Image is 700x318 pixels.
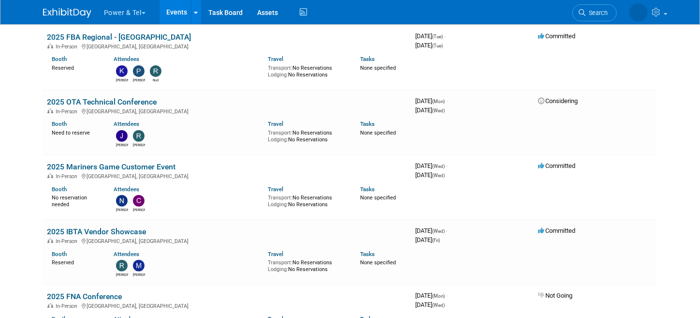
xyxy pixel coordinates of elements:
[446,227,448,234] span: -
[360,56,375,62] a: Tasks
[47,303,53,308] img: In-Person Event
[47,32,191,42] a: 2025 FBA Regional - [GEOGRAPHIC_DATA]
[268,186,283,193] a: Travel
[415,162,448,169] span: [DATE]
[432,303,445,308] span: (Wed)
[268,195,292,201] span: Transport:
[116,195,128,207] img: Nate Derbyshire
[432,164,445,169] span: (Wed)
[150,65,161,77] img: Rod Philp
[360,251,375,257] a: Tasks
[268,136,288,143] span: Lodging:
[268,128,346,143] div: No Reservations No Reservations
[114,56,139,62] a: Attendees
[415,42,443,49] span: [DATE]
[47,162,175,171] a: 2025 Mariners Game Customer Event
[538,32,575,40] span: Committed
[56,173,80,180] span: In-Person
[432,43,443,48] span: (Tue)
[47,302,408,309] div: [GEOGRAPHIC_DATA], [GEOGRAPHIC_DATA]
[133,130,145,142] img: Robert Zuzek
[268,56,283,62] a: Travel
[52,257,99,266] div: Reserved
[52,251,67,257] a: Booth
[415,236,440,243] span: [DATE]
[432,108,445,113] span: (Wed)
[47,237,408,244] div: [GEOGRAPHIC_DATA], [GEOGRAPHIC_DATA]
[116,272,128,277] div: Ron Rafalzik
[360,130,396,136] span: None specified
[47,107,408,115] div: [GEOGRAPHIC_DATA], [GEOGRAPHIC_DATA]
[43,8,91,18] img: ExhibitDay
[268,63,346,78] div: No Reservations No Reservations
[116,65,128,77] img: Kevin Wilkes
[446,97,448,105] span: -
[538,162,575,169] span: Committed
[432,34,443,39] span: (Tue)
[415,227,448,234] span: [DATE]
[47,97,157,106] a: 2025 OTA Technical Conference
[360,186,375,193] a: Tasks
[538,227,575,234] span: Committed
[133,207,145,212] div: Chad Smith
[268,65,292,71] span: Transport:
[444,32,446,40] span: -
[56,108,80,115] span: In-Person
[360,195,396,201] span: None specified
[116,142,128,148] div: Judd Bartley
[432,238,440,243] span: (Fri)
[133,195,145,207] img: Chad Smith
[116,207,128,212] div: Nate Derbyshire
[47,108,53,113] img: In-Person Event
[114,251,139,257] a: Attendees
[629,3,648,22] img: Melissa Seibring
[52,63,99,72] div: Reserved
[114,121,139,127] a: Attendees
[360,65,396,71] span: None specified
[133,272,145,277] div: Michael Mackeben
[446,292,448,299] span: -
[47,44,53,48] img: In-Person Event
[432,173,445,178] span: (Wed)
[268,259,292,266] span: Transport:
[268,72,288,78] span: Lodging:
[47,173,53,178] img: In-Person Event
[150,77,162,83] div: Rod Philp
[360,121,375,127] a: Tasks
[268,251,283,257] a: Travel
[572,4,617,21] a: Search
[585,9,608,16] span: Search
[268,130,292,136] span: Transport:
[268,257,346,273] div: No Reservations No Reservations
[415,171,445,179] span: [DATE]
[360,259,396,266] span: None specified
[52,128,99,136] div: Need to reserve
[52,193,99,208] div: No reservation needed
[268,193,346,208] div: No Reservations No Reservations
[432,99,445,104] span: (Mon)
[116,130,128,142] img: Judd Bartley
[446,162,448,169] span: -
[538,292,572,299] span: Not Going
[538,97,578,105] span: Considering
[432,293,445,299] span: (Mon)
[415,32,446,40] span: [DATE]
[133,260,145,272] img: Michael Mackeben
[415,292,448,299] span: [DATE]
[268,121,283,127] a: Travel
[116,77,128,83] div: Kevin Wilkes
[47,292,122,301] a: 2025 FNA Conference
[47,227,146,236] a: 2025 IBTA Vendor Showcase
[133,142,145,148] div: Robert Zuzek
[432,228,445,234] span: (Wed)
[114,186,139,193] a: Attendees
[47,238,53,243] img: In-Person Event
[56,44,80,50] span: In-Person
[116,260,128,272] img: Ron Rafalzik
[47,42,408,50] div: [GEOGRAPHIC_DATA], [GEOGRAPHIC_DATA]
[56,238,80,244] span: In-Person
[52,121,67,127] a: Booth
[56,303,80,309] span: In-Person
[415,301,445,308] span: [DATE]
[52,56,67,62] a: Booth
